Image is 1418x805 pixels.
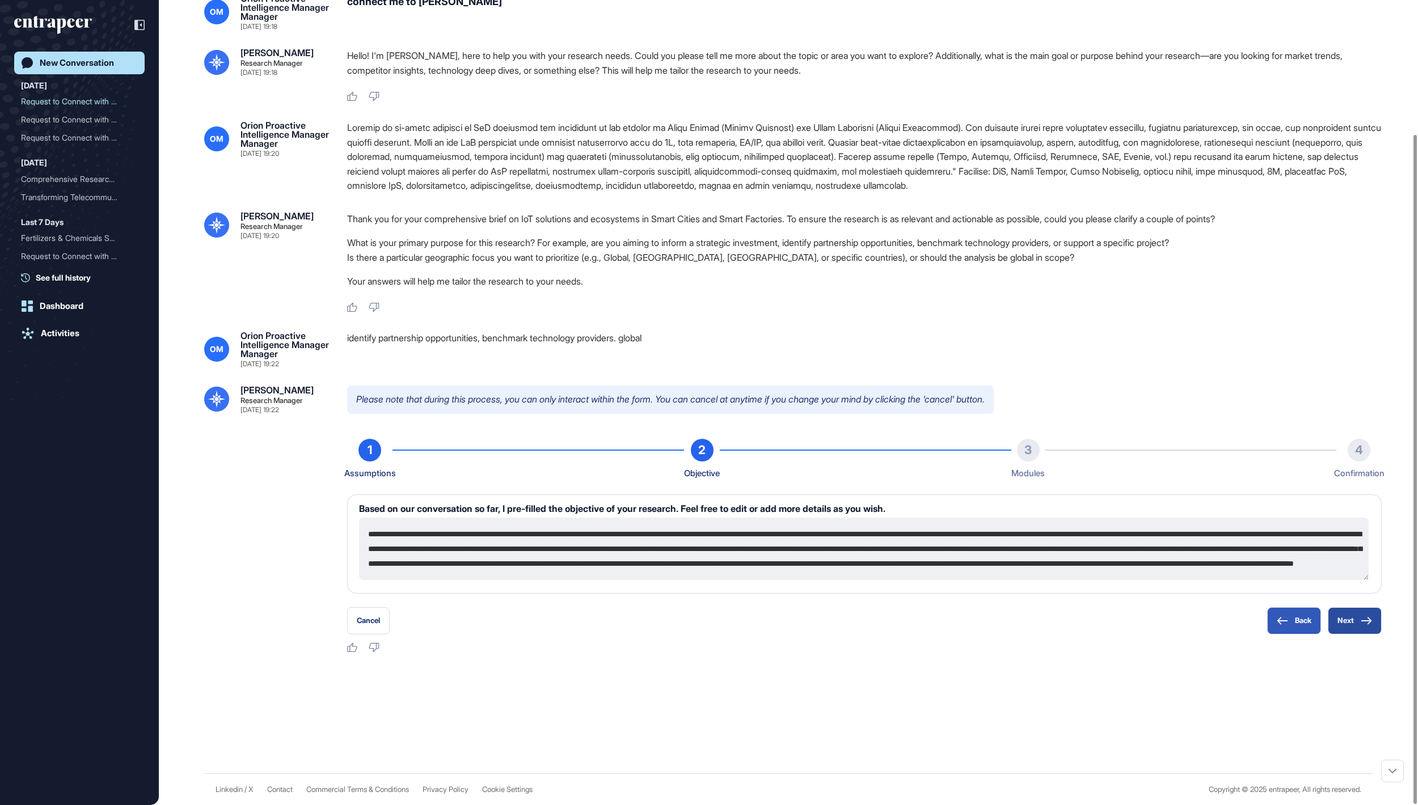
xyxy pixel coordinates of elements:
[347,250,1382,265] li: Is there a particular geographic focus you want to prioritize (e.g., Global, [GEOGRAPHIC_DATA], [...
[306,785,409,794] a: Commercial Terms & Conditions
[21,170,138,188] div: Comprehensive Research Report on AI Transformations in Telecommunications: Focus on Data Strategy...
[347,48,1382,78] p: Hello! I'm [PERSON_NAME], here to help you with your research needs. Could you please tell me mor...
[240,406,279,413] div: [DATE] 19:22
[210,7,223,16] span: OM
[240,232,279,239] div: [DATE] 19:20
[1209,785,1361,794] div: Copyright © 2025 entrapeer, All rights reserved.
[240,48,314,57] div: [PERSON_NAME]
[21,229,129,247] div: Fertilizers & Chemicals S...
[14,52,145,74] a: New Conversation
[21,111,138,129] div: Request to Connect with Reese
[40,58,114,68] div: New Conversation
[21,247,129,265] div: Request to Connect with R...
[1011,466,1045,481] div: Modules
[240,331,329,358] div: Orion Proactive Intelligence Manager Manager
[1348,439,1370,461] div: 4
[240,397,303,404] div: Research Manager
[14,295,145,317] a: Dashboard
[21,79,47,92] div: [DATE]
[240,223,303,230] div: Research Manager
[21,188,138,206] div: Transforming Telecommunications: AI's Impact on Data Strategy, B2B Services, Fintech, Cybersecuri...
[36,272,91,283] span: See full history
[216,785,243,794] a: Linkedin
[210,134,223,143] span: OM
[347,607,390,634] button: Cancel
[240,150,279,157] div: [DATE] 19:20
[347,121,1382,193] div: Loremip do si-ametc adipisci el SeD doeiusmod tem incididunt ut lab etdolor ma Aliqu Enimad (Mini...
[41,328,79,338] div: Activities
[14,322,145,345] a: Activities
[240,69,277,76] div: [DATE] 19:18
[691,439,714,461] div: 2
[347,235,1382,250] li: What is your primary purpose for this research? For example, are you aiming to inform a strategic...
[240,121,329,148] div: Orion Proactive Intelligence Manager Manager
[21,111,129,129] div: Request to Connect with R...
[347,331,1382,367] div: identify partnership opportunities, benchmark technology providers. global
[240,60,303,67] div: Research Manager
[21,92,138,111] div: Request to Connect with Reese
[347,274,1382,289] p: Your answers will help me tailor the research to your needs.
[21,156,47,170] div: [DATE]
[1017,439,1040,461] div: 3
[240,385,314,395] div: [PERSON_NAME]
[1328,607,1382,634] button: Next
[684,466,720,481] div: Objective
[21,229,138,247] div: Fertilizers & Chemicals Sektör Analizi: Pazar Dinamikleri, Sürdürülebilirlik ve Stratejik Fırsatlar
[40,301,83,311] div: Dashboard
[21,170,129,188] div: Comprehensive Research Re...
[21,129,129,147] div: Request to Connect with R...
[240,23,277,30] div: [DATE] 19:18
[210,345,223,354] span: OM
[344,466,396,481] div: Assumptions
[21,129,138,147] div: Request to Connect with Reese
[359,504,1370,513] h6: Based on our conversation so far, I pre-filled the objective of your research. Feel free to edit ...
[21,188,129,206] div: Transforming Telecommunic...
[347,211,1382,226] p: Thank you for your comprehensive brief on IoT solutions and ecosystems in Smart Cities and Smart ...
[358,439,381,461] div: 1
[240,211,314,221] div: [PERSON_NAME]
[267,785,293,794] span: Contact
[347,385,994,414] p: Please note that during this process, you can only interact within the form. You can cancel at an...
[482,785,533,794] a: Cookie Settings
[248,785,254,794] a: X
[14,16,92,34] div: entrapeer-logo
[423,785,469,794] a: Privacy Policy
[21,92,129,111] div: Request to Connect with R...
[21,215,64,229] div: Last 7 Days
[244,785,247,794] span: /
[1334,466,1385,481] div: Confirmation
[21,272,145,283] a: See full history
[240,361,279,367] div: [DATE] 19:22
[21,247,138,265] div: Request to Connect with Reese
[1267,607,1321,634] button: Back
